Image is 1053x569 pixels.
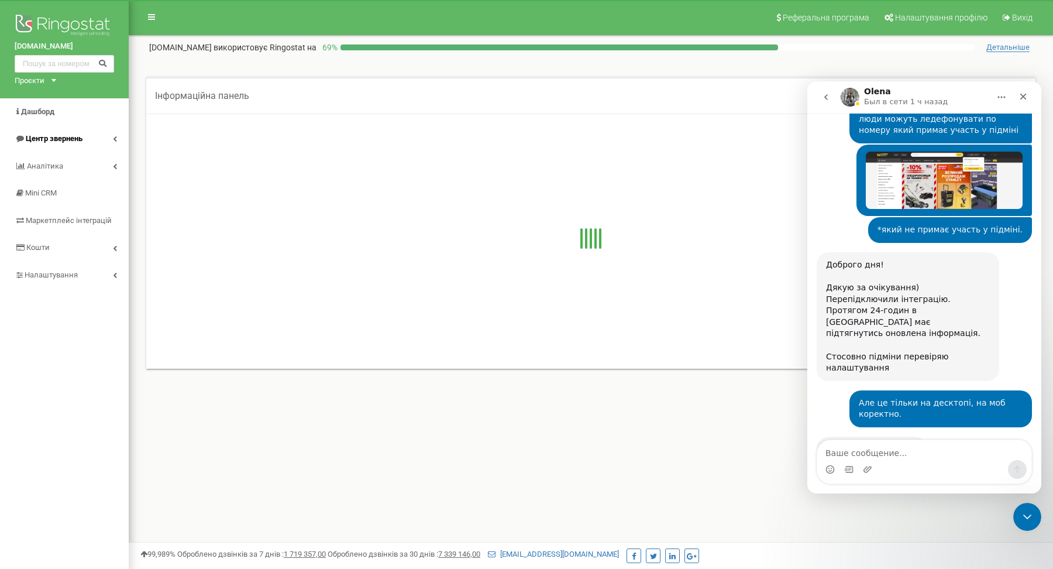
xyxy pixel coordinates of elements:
[328,550,480,558] span: Оброблено дзвінків за 30 днів :
[21,107,54,116] span: Дашборд
[438,550,480,558] u: 7 339 146,00
[15,55,114,73] input: Пошук за номером
[15,41,114,52] a: [DOMAIN_NAME]
[25,188,57,197] span: Mini CRM
[488,550,619,558] a: [EMAIL_ADDRESS][DOMAIN_NAME]
[807,81,1041,493] iframe: Intercom live chat
[177,550,326,558] span: Оброблено дзвінків за 7 днів :
[140,550,175,558] span: 99,989%
[284,550,326,558] u: 1 719 357,00
[15,76,44,87] div: Проєкти
[986,43,1030,52] span: Детальніше
[1012,13,1033,22] span: Вихід
[214,43,316,52] span: використовує Ringostat на
[26,216,112,225] span: Маркетплейс інтеграцій
[1013,503,1041,531] iframe: Intercom live chat
[155,90,249,101] span: Інформаційна панель
[783,13,869,22] span: Реферальна програма
[27,162,63,170] span: Аналiтика
[895,13,987,22] span: Налаштування профілю
[26,243,50,252] span: Кошти
[149,42,316,53] p: [DOMAIN_NAME]
[25,270,78,279] span: Налаштування
[26,134,82,143] span: Центр звернень
[316,42,340,53] p: 69 %
[15,12,114,41] img: Ringostat logo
